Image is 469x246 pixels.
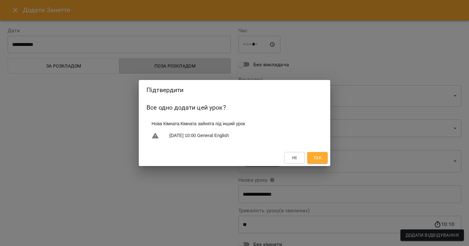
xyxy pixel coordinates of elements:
[146,129,323,142] li: [DATE] 10:00 General English
[284,152,305,163] button: Ні
[146,103,323,112] h6: Все одно додати цей урок?
[292,154,297,162] span: Ні
[146,118,323,129] li: Нова Кімната : Кімната зайнята під інший урок
[313,154,322,162] span: Так
[307,152,328,163] button: Так
[146,85,323,95] h2: Підтвердити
